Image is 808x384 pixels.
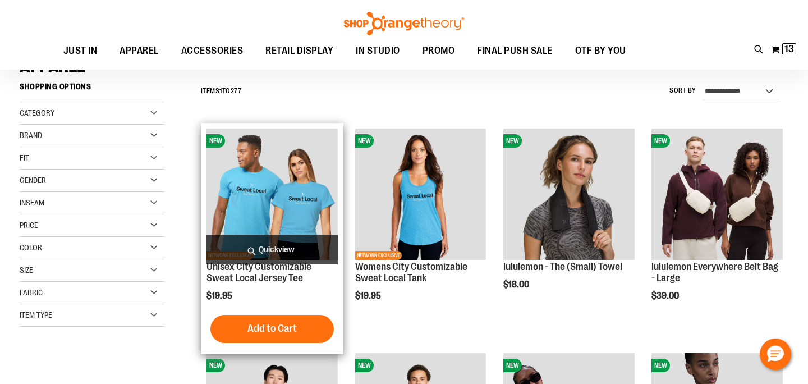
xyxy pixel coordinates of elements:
[206,235,338,264] a: Quickview
[646,123,788,329] div: product
[181,38,244,63] span: ACCESSORIES
[503,129,635,260] img: lululemon - The (Small) Towel
[345,38,411,64] a: IN STUDIO
[342,12,466,35] img: Shop Orangetheory
[206,134,225,148] span: NEW
[575,38,626,63] span: OTF BY YOU
[784,43,794,54] span: 13
[355,359,374,372] span: NEW
[20,243,42,252] span: Color
[265,38,333,63] span: RETAIL DISPLAY
[20,310,52,319] span: Item Type
[20,108,54,117] span: Category
[355,251,402,260] span: NETWORK EXCLUSIVE
[231,87,242,95] span: 277
[651,291,681,301] span: $39.00
[503,134,522,148] span: NEW
[356,38,400,63] span: IN STUDIO
[355,261,467,284] a: Womens City Customizable Sweat Local Tank
[20,153,29,162] span: Fit
[254,38,345,64] a: RETAIL DISPLAY
[651,129,783,260] img: lululemon Everywhere Belt Bag - Large
[206,129,338,262] a: Unisex City Customizable Fine Jersey TeeNEWNETWORK EXCLUSIVE
[503,359,522,372] span: NEW
[760,339,791,370] button: Hello, have a question? Let’s chat.
[651,129,783,262] a: lululemon Everywhere Belt Bag - LargeNEW
[206,261,311,284] a: Unisex City Customizable Sweat Local Jersey Tee
[503,280,531,290] span: $18.00
[206,291,234,301] span: $19.95
[20,266,33,275] span: Size
[20,288,43,297] span: Fabric
[20,221,38,230] span: Price
[206,359,225,372] span: NEW
[503,261,622,272] a: lululemon - The (Small) Towel
[423,38,455,63] span: PROMO
[355,134,374,148] span: NEW
[477,38,553,63] span: FINAL PUSH SALE
[498,123,640,318] div: product
[219,87,222,95] span: 1
[20,198,44,207] span: Inseam
[120,38,159,63] span: APPAREL
[355,291,383,301] span: $19.95
[108,38,170,63] a: APPAREL
[350,123,492,329] div: product
[669,86,696,95] label: Sort By
[201,83,242,100] h2: Items to
[355,129,486,260] img: City Customizable Perfect Racerback Tank
[503,129,635,262] a: lululemon - The (Small) TowelNEW
[201,123,343,354] div: product
[52,38,109,64] a: JUST IN
[651,134,670,148] span: NEW
[170,38,255,64] a: ACCESSORIES
[651,261,778,284] a: lululemon Everywhere Belt Bag - Large
[20,131,42,140] span: Brand
[411,38,466,64] a: PROMO
[466,38,564,64] a: FINAL PUSH SALE
[206,129,338,260] img: Unisex City Customizable Fine Jersey Tee
[355,129,486,262] a: City Customizable Perfect Racerback TankNEWNETWORK EXCLUSIVE
[20,77,164,102] strong: Shopping Options
[247,322,297,335] span: Add to Cart
[651,359,670,372] span: NEW
[63,38,98,63] span: JUST IN
[564,38,637,64] a: OTF BY YOU
[210,315,334,343] button: Add to Cart
[20,176,46,185] span: Gender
